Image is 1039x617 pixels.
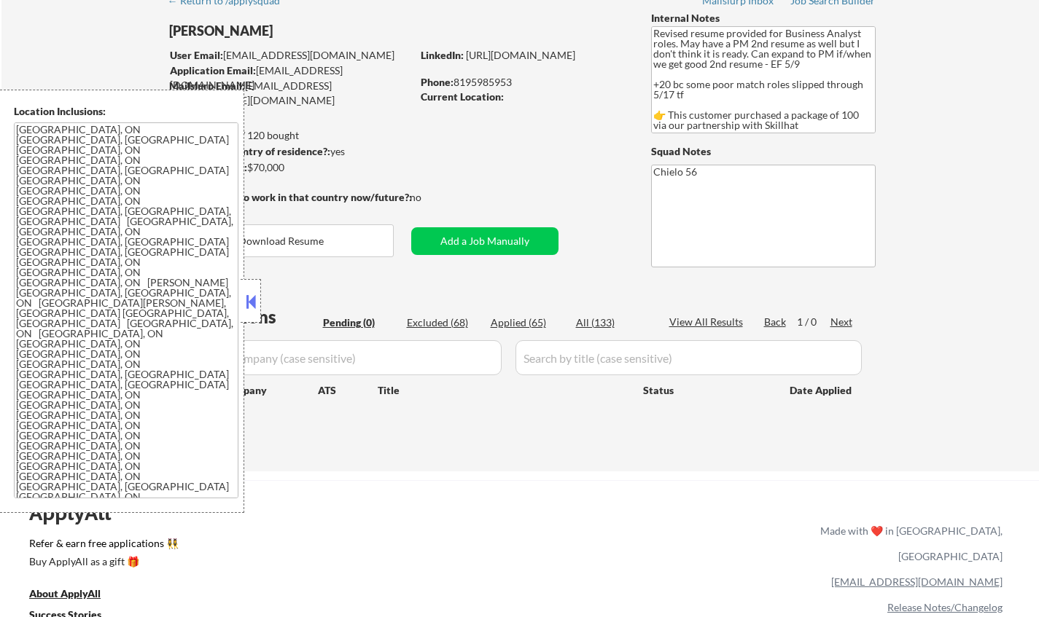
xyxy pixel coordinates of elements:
[170,63,411,92] div: [EMAIL_ADDRESS][DOMAIN_NAME]
[14,104,238,119] div: Location Inclusions:
[790,383,854,398] div: Date Applied
[29,554,175,572] a: Buy ApplyAll as a gift 🎁
[378,383,629,398] div: Title
[421,76,454,88] strong: Phone:
[410,190,451,205] div: no
[515,340,862,375] input: Search by title (case sensitive)
[323,315,396,330] div: Pending (0)
[29,587,101,600] u: About ApplyAll
[169,79,245,92] strong: Mailslurp Email:
[411,227,559,255] button: Add a Job Manually
[466,49,575,61] a: [URL][DOMAIN_NAME]
[169,191,412,203] strong: Will need Visa to work in that country now/future?:
[421,49,464,61] strong: LinkedIn:
[29,586,121,604] a: About ApplyAll
[491,315,564,330] div: Applied (65)
[318,383,378,398] div: ATS
[29,500,128,525] div: ApplyAll
[170,48,411,63] div: [EMAIL_ADDRESS][DOMAIN_NAME]
[643,377,768,403] div: Status
[169,22,469,40] div: [PERSON_NAME]
[651,11,876,25] div: Internal Notes
[830,315,854,329] div: Next
[814,518,1003,569] div: Made with ❤️ in [GEOGRAPHIC_DATA], [GEOGRAPHIC_DATA]
[797,315,830,329] div: 1 / 0
[764,315,787,329] div: Back
[168,144,407,159] div: yes
[169,224,394,257] button: Download Resume
[170,64,256,76] strong: Application Email:
[669,315,747,329] div: View All Results
[29,557,175,567] div: Buy ApplyAll as a gift 🎁
[576,315,649,330] div: All (133)
[174,340,502,375] input: Search by company (case sensitive)
[651,144,876,159] div: Squad Notes
[831,575,1003,588] a: [EMAIL_ADDRESS][DOMAIN_NAME]
[169,79,411,107] div: [EMAIL_ADDRESS][PERSON_NAME][DOMAIN_NAME]
[222,383,318,398] div: Company
[887,601,1003,613] a: Release Notes/Changelog
[168,128,411,143] div: 65 sent / 120 bought
[407,315,480,330] div: Excluded (68)
[29,538,515,554] a: Refer & earn free applications 👯‍♀️
[168,160,411,175] div: $70,000
[421,90,504,103] strong: Current Location:
[170,49,223,61] strong: User Email:
[421,75,627,90] div: 8195985953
